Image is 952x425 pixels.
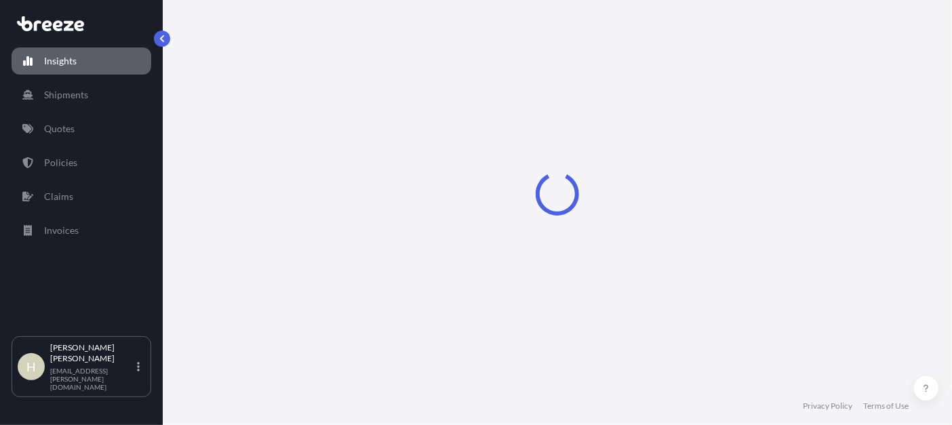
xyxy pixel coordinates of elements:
[12,115,151,142] a: Quotes
[26,346,36,360] span: H
[44,54,77,68] p: Insights
[863,401,909,411] a: Terms of Use
[44,224,79,237] p: Invoices
[12,183,151,210] a: Claims
[50,329,134,350] p: [PERSON_NAME] [PERSON_NAME]
[12,81,151,108] a: Shipments
[12,217,151,244] a: Invoices
[17,400,102,413] img: organization-logo
[44,122,75,136] p: Quotes
[12,47,151,75] a: Insights
[12,149,151,176] a: Policies
[803,401,852,411] a: Privacy Policy
[44,88,88,102] p: Shipments
[44,156,77,169] p: Policies
[44,190,73,203] p: Claims
[50,353,134,378] p: [EMAIL_ADDRESS][PERSON_NAME][DOMAIN_NAME]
